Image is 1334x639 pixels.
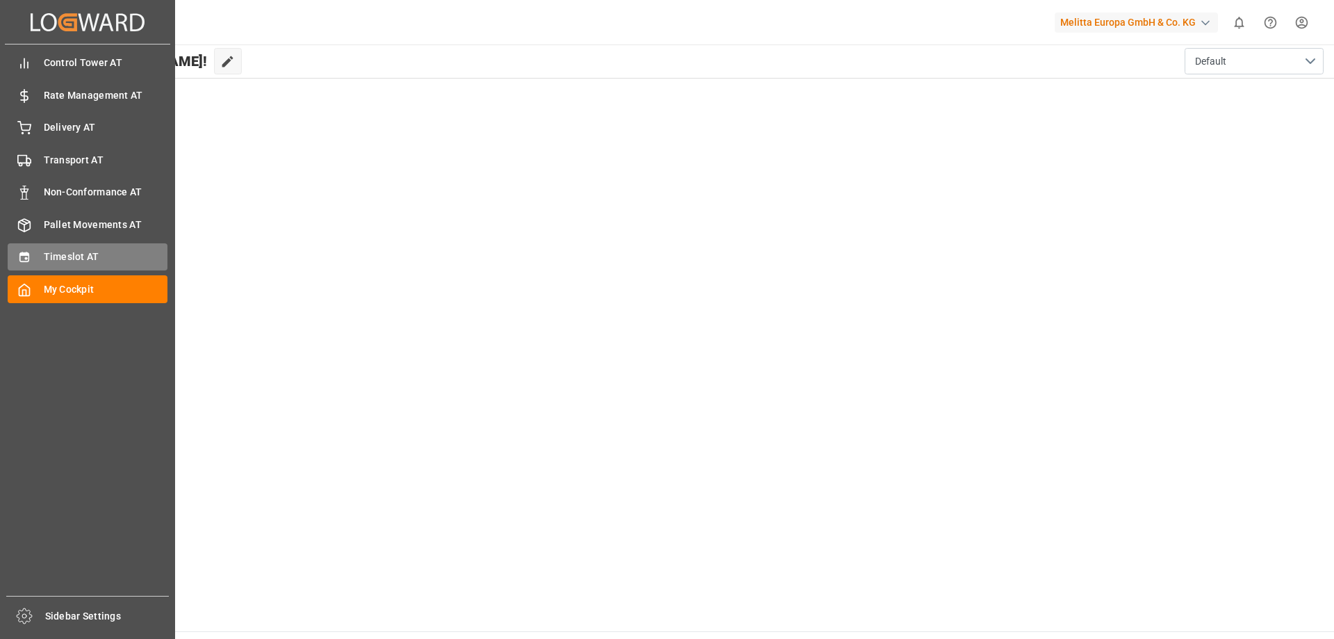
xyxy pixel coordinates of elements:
span: Transport AT [44,153,168,168]
a: Non-Conformance AT [8,179,167,206]
div: Melitta Europa GmbH & Co. KG [1055,13,1218,33]
button: show 0 new notifications [1224,7,1255,38]
span: Sidebar Settings [45,609,170,624]
span: Hello [PERSON_NAME]! [58,48,207,74]
a: My Cockpit [8,275,167,302]
a: Pallet Movements AT [8,211,167,238]
span: Pallet Movements AT [44,218,168,232]
button: open menu [1185,48,1324,74]
span: My Cockpit [44,282,168,297]
span: Non-Conformance AT [44,185,168,200]
button: Help Center [1255,7,1286,38]
span: Rate Management AT [44,88,168,103]
span: Default [1195,54,1226,69]
a: Transport AT [8,146,167,173]
span: Control Tower AT [44,56,168,70]
span: Delivery AT [44,120,168,135]
span: Timeslot AT [44,250,168,264]
button: Melitta Europa GmbH & Co. KG [1055,9,1224,35]
a: Delivery AT [8,114,167,141]
a: Rate Management AT [8,81,167,108]
a: Timeslot AT [8,243,167,270]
